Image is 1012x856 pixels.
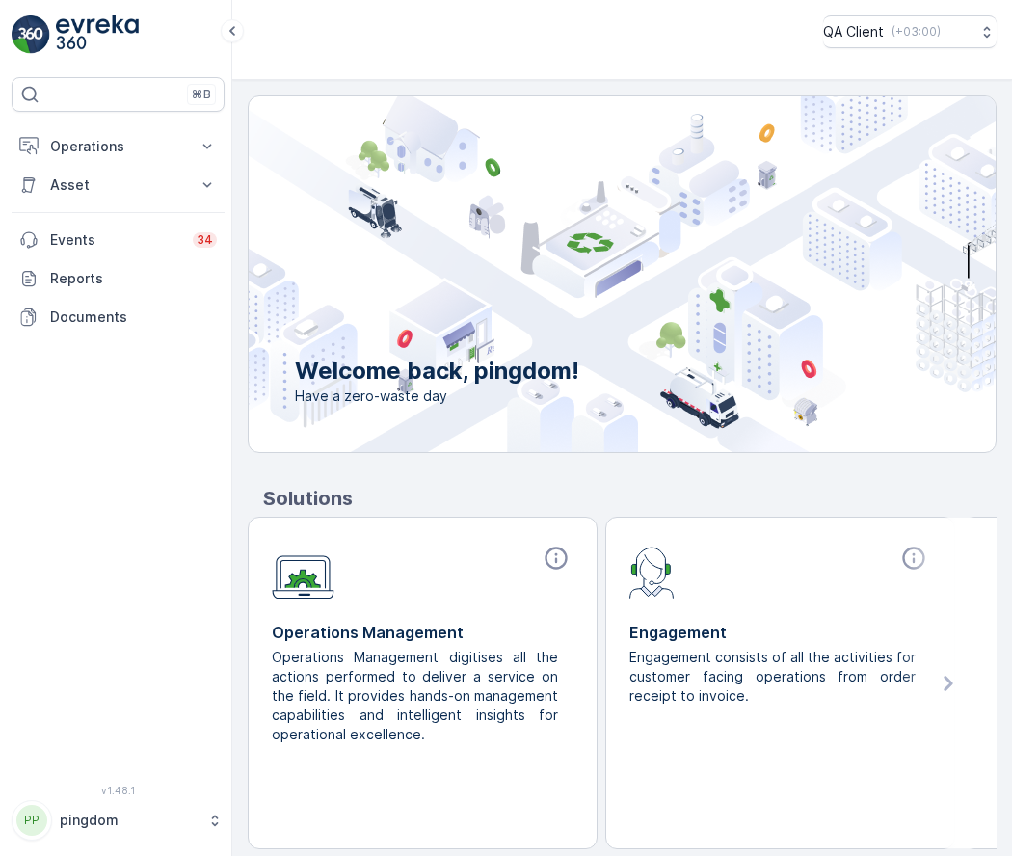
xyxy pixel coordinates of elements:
p: Welcome back, pingdom! [295,356,579,387]
button: QA Client(+03:00) [823,15,997,48]
button: Asset [12,166,225,204]
a: Documents [12,298,225,336]
span: Have a zero-waste day [295,387,579,406]
p: ⌘B [192,87,211,102]
p: Operations [50,137,186,156]
p: 34 [197,232,213,248]
p: Operations Management [272,621,573,644]
img: module-icon [272,545,334,600]
p: ( +03:00 ) [892,24,941,40]
p: Documents [50,308,217,327]
p: Asset [50,175,186,195]
p: Engagement consists of all the activities for customer facing operations from order receipt to in... [629,648,916,706]
img: logo [12,15,50,54]
button: PPpingdom [12,800,225,841]
img: logo_light-DOdMpM7g.png [56,15,139,54]
p: Solutions [263,484,997,513]
img: city illustration [162,96,996,452]
button: Operations [12,127,225,166]
p: Engagement [629,621,931,644]
p: Operations Management digitises all the actions performed to deliver a service on the field. It p... [272,648,558,744]
p: Reports [50,269,217,288]
p: QA Client [823,22,884,41]
div: PP [16,805,47,836]
a: Events34 [12,221,225,259]
p: Events [50,230,181,250]
img: module-icon [629,545,675,599]
a: Reports [12,259,225,298]
span: v 1.48.1 [12,785,225,796]
p: pingdom [60,811,198,830]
